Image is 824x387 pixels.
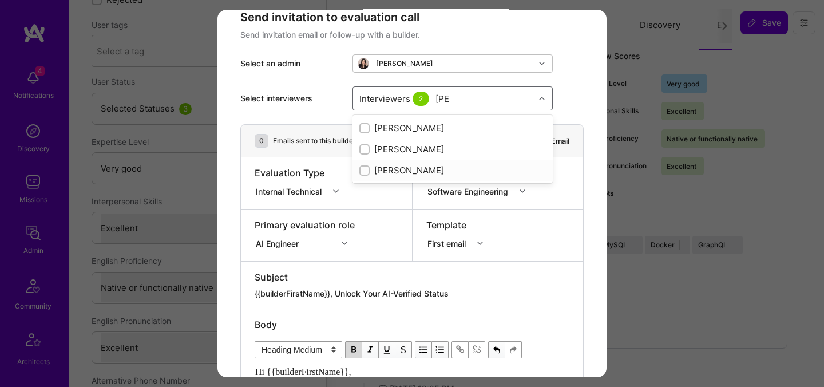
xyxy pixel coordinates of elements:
[413,91,429,105] span: 2
[358,58,369,69] img: User Avatar
[255,318,569,331] div: Body
[395,341,412,358] button: Strikethrough
[217,10,607,377] div: modal
[359,122,546,134] div: [PERSON_NAME]
[256,237,303,249] div: AI Engineer
[255,134,268,148] div: 0
[520,188,525,194] i: icon Chevron
[432,341,449,358] button: OL
[240,10,584,25] div: Send invitation to evaluation call
[427,185,513,197] div: Software Engineering
[255,341,342,358] span: Heading Medium
[469,341,485,358] button: Remove Link
[342,240,347,246] i: icon Chevron
[359,143,546,155] div: [PERSON_NAME]
[255,167,346,179] div: Evaluation Type
[362,341,379,358] button: Italic
[427,237,470,249] div: First email
[376,59,433,68] div: [PERSON_NAME]
[359,164,546,176] div: [PERSON_NAME]
[451,341,469,358] button: Link
[255,288,569,299] textarea: {{builderFirstName}}, Unlock Your AI-Verified Status
[539,96,545,101] i: icon Chevron
[255,219,355,231] div: Primary evaluation role
[256,185,326,197] div: Internal Technical
[273,136,377,146] div: Emails sent to this builder so far
[426,219,490,231] div: Template
[255,271,569,283] div: Subject
[240,29,584,41] div: Send invitation email or follow-up with a builder.
[415,341,432,358] button: UL
[240,58,343,69] div: Select an admin
[356,90,434,106] div: Interviewers
[255,341,342,358] select: Block type
[488,341,505,358] button: Undo
[379,341,395,358] button: Underline
[240,93,343,104] div: Select interviewers
[539,61,545,66] i: icon Chevron
[505,341,522,358] button: Redo
[255,367,351,377] span: Hi {{builderFirstName}},
[333,188,339,194] i: icon Chevron
[477,240,483,246] i: icon Chevron
[345,341,362,358] button: Bold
